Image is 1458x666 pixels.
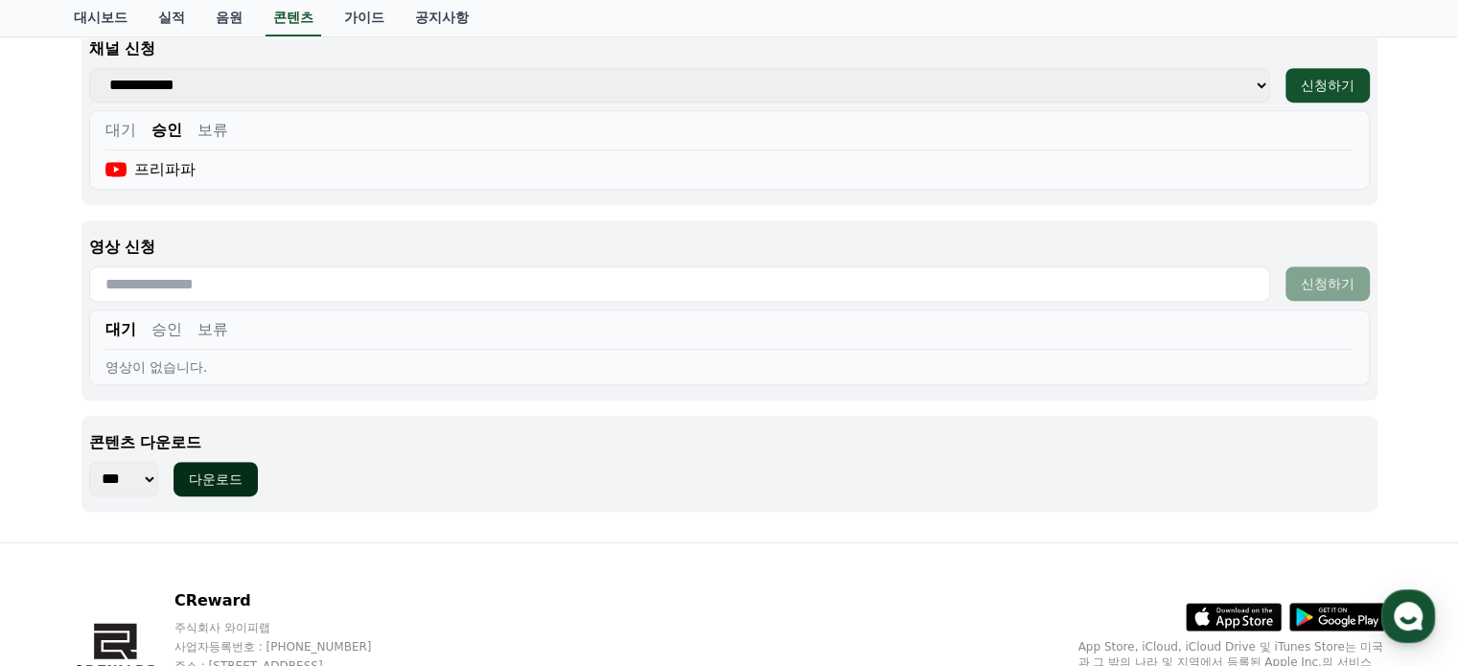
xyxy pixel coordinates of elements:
[105,119,136,142] button: 대기
[174,620,408,635] p: 주식회사 와이피랩
[175,537,198,552] span: 대화
[89,431,1370,454] p: 콘텐츠 다운로드
[174,589,408,612] p: CReward
[1285,68,1370,103] button: 신청하기
[1301,274,1354,293] div: 신청하기
[1285,266,1370,301] button: 신청하기
[89,37,1370,60] p: 채널 신청
[174,639,408,655] p: 사업자등록번호 : [PHONE_NUMBER]
[6,507,127,555] a: 홈
[151,318,182,341] button: 승인
[174,462,258,496] button: 다운로드
[127,507,247,555] a: 대화
[60,536,72,551] span: 홈
[189,470,243,489] div: 다운로드
[151,119,182,142] button: 승인
[296,536,319,551] span: 설정
[247,507,368,555] a: 설정
[197,318,228,341] button: 보류
[105,357,1354,377] div: 영상이 없습니다.
[89,236,1370,259] p: 영상 신청
[105,158,197,181] div: 프리파파
[197,119,228,142] button: 보류
[105,318,136,341] button: 대기
[1301,76,1354,95] div: 신청하기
